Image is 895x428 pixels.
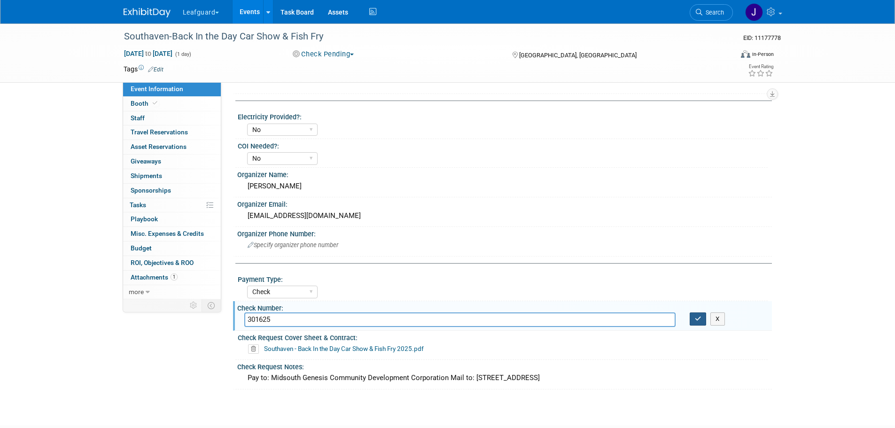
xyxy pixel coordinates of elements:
span: Playbook [131,215,158,223]
div: Event Rating [748,64,773,69]
div: Organizer Phone Number: [237,227,772,239]
i: Booth reservation complete [153,101,157,106]
span: Specify organizer phone number [248,241,338,249]
span: Event ID: 11177778 [743,34,781,41]
div: Check Number: [237,301,772,313]
div: In-Person [752,51,774,58]
span: Attachments [131,273,178,281]
a: Tasks [123,198,221,212]
span: Asset Reservations [131,143,187,150]
div: [PERSON_NAME] [244,179,765,194]
span: to [144,50,153,57]
a: Edit [148,66,163,73]
img: Format-Inperson.png [741,50,750,58]
div: Organizer Email: [237,197,772,209]
span: Staff [131,114,145,122]
span: Budget [131,244,152,252]
td: Toggle Event Tabs [202,299,221,311]
a: Event Information [123,82,221,96]
a: Travel Reservations [123,125,221,140]
button: Check Pending [289,49,358,59]
span: 1 [171,273,178,280]
a: more [123,285,221,299]
a: Southaven - Back In the Day Car Show & Fish Fry 2025.pdf [264,345,424,352]
a: Misc. Expenses & Credits [123,227,221,241]
span: Tasks [130,201,146,209]
span: Misc. Expenses & Credits [131,230,204,237]
a: ROI, Objectives & ROO [123,256,221,270]
td: Tags [124,64,163,74]
a: Attachments1 [123,271,221,285]
img: Jonathan Zargo [745,3,763,21]
a: Budget [123,241,221,256]
div: Pay to: Midsouth Genesis Community Development Corporation Mail to: [STREET_ADDRESS] [244,371,765,385]
a: Sponsorships [123,184,221,198]
span: (1 day) [174,51,191,57]
span: Shipments [131,172,162,179]
span: Event Information [131,85,183,93]
span: [DATE] [DATE] [124,49,173,58]
span: ROI, Objectives & ROO [131,259,194,266]
span: Giveaways [131,157,161,165]
div: Southaven-Back In the Day Car Show & Fish Fry [121,28,719,45]
a: Giveaways [123,155,221,169]
div: Payment Type: [238,272,768,284]
td: Personalize Event Tab Strip [186,299,202,311]
div: [EMAIL_ADDRESS][DOMAIN_NAME] [244,209,765,223]
a: Playbook [123,212,221,226]
span: Sponsorships [131,187,171,194]
div: COI Needed?: [238,139,768,151]
div: Organizer Name: [237,168,772,179]
a: Search [690,4,733,21]
span: [GEOGRAPHIC_DATA], [GEOGRAPHIC_DATA] [519,52,637,59]
span: Search [702,9,724,16]
a: Shipments [123,169,221,183]
span: more [129,288,144,296]
div: Check Request Cover Sheet & Contract: [238,331,768,342]
span: Booth [131,100,159,107]
span: Travel Reservations [131,128,188,136]
button: X [710,312,725,326]
div: Event Format [677,49,774,63]
a: Booth [123,97,221,111]
a: Staff [123,111,221,125]
div: Electricity Provided?: [238,110,768,122]
a: Delete attachment? [248,346,263,352]
div: Check Request Notes: [237,360,772,372]
img: ExhibitDay [124,8,171,17]
a: Asset Reservations [123,140,221,154]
